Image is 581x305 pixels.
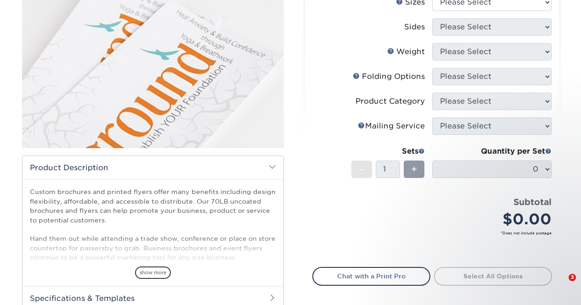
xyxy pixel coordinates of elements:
[135,266,171,279] span: show more
[358,121,425,132] div: Mailing Service
[439,208,552,230] div: $0.00
[312,267,430,285] a: Chat with a Print Pro
[355,96,425,107] div: Product Category
[23,156,283,179] h2: Product Description
[397,216,581,280] iframe: Intercom notifications message
[353,71,425,82] div: Folding Options
[351,146,425,157] div: Sets
[360,162,364,176] span: -
[411,162,417,176] span: +
[387,46,425,57] div: Weight
[550,274,572,296] iframe: Intercom live chat
[432,146,552,157] div: Quantity per Set
[569,274,576,281] span: 3
[404,22,425,33] div: Sides
[513,197,552,207] strong: Subtotal
[320,230,552,236] small: *Does not include postage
